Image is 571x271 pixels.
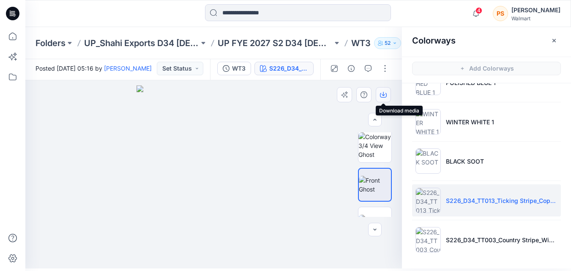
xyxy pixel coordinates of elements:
div: PS [493,6,508,21]
p: WT3 [351,37,371,49]
img: Front Ghost [359,176,391,194]
img: Back Ghost [358,215,391,233]
div: S226_D34_TT013_Ticking Stripe_Copper Pipe_8cm.tif 1 [269,64,308,73]
span: 4 [475,7,482,14]
img: Colorway 3/4 View Ghost [358,132,391,159]
div: WT3 [232,64,246,73]
p: S226_D34_TT003_Country Stripe_Winter White_Polished Blue_8cm.tif 1 [446,235,557,244]
a: UP FYE 2027 S2 D34 [DEMOGRAPHIC_DATA] Woven Tops [218,37,333,49]
div: Walmart [511,15,560,22]
button: Details [344,62,358,75]
a: Folders [36,37,66,49]
p: 52 [385,38,391,48]
p: S226_D34_TT013_Ticking Stripe_Copper Pipe_8cm.tif 1 [446,196,557,205]
img: eyJhbGciOiJIUzI1NiIsImtpZCI6IjAiLCJzbHQiOiJzZXMiLCJ0eXAiOiJKV1QifQ.eyJkYXRhIjp7InR5cGUiOiJzdG9yYW... [137,85,291,269]
h2: Colorways [412,36,456,46]
a: [PERSON_NAME] [104,65,152,72]
button: S226_D34_TT013_Ticking Stripe_Copper Pipe_8cm.tif 1 [254,62,314,75]
a: UP_Shahi Exports D34 [DEMOGRAPHIC_DATA] Tops [84,37,199,49]
img: BLACK SOOT [415,148,441,174]
img: WINTER WHITE 1 [415,109,441,134]
img: S226_D34_TT013_Ticking Stripe_Copper Pipe_8cm.tif 1 [415,188,441,213]
div: [PERSON_NAME] [511,5,560,15]
span: Posted [DATE] 05:16 by [36,64,152,73]
p: BLACK SOOT [446,157,484,166]
button: 52 [374,37,401,49]
button: WT3 [217,62,251,75]
img: S226_D34_TT003_Country Stripe_Winter White_Polished Blue_8cm.tif 1 [415,227,441,252]
p: WINTER WHITE 1 [446,118,494,126]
